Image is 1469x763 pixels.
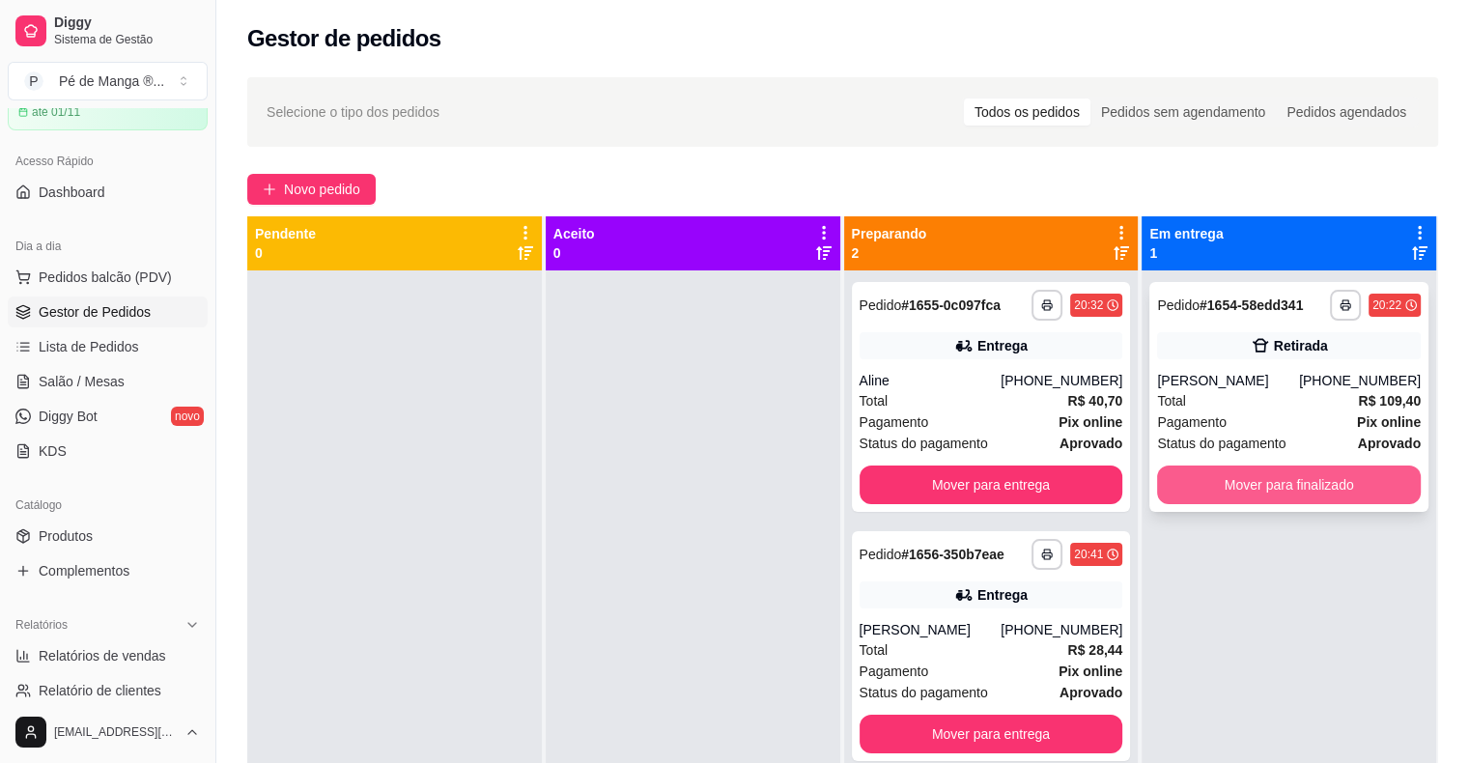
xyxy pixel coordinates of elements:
span: Status do pagamento [860,682,988,703]
a: Gestor de Pedidos [8,297,208,327]
span: plus [263,183,276,196]
span: Sistema de Gestão [54,32,200,47]
div: Entrega [977,336,1028,355]
p: 0 [553,243,595,263]
a: Relatório de clientes [8,675,208,706]
a: Diggy Botnovo [8,401,208,432]
strong: R$ 40,70 [1067,393,1122,409]
p: 0 [255,243,316,263]
strong: Pix online [1357,414,1421,430]
span: Pedido [860,297,902,313]
a: KDS [8,436,208,466]
button: Mover para entrega [860,466,1123,504]
a: Complementos [8,555,208,586]
div: Pé de Manga ® ... [59,71,164,91]
div: [PERSON_NAME] [1157,371,1299,390]
span: Pagamento [860,661,929,682]
div: [PHONE_NUMBER] [1299,371,1421,390]
strong: aprovado [1059,685,1122,700]
span: [EMAIL_ADDRESS][DOMAIN_NAME] [54,724,177,740]
strong: # 1654-58edd341 [1200,297,1303,313]
a: DiggySistema de Gestão [8,8,208,54]
div: Aline [860,371,1002,390]
div: Pedidos agendados [1276,99,1417,126]
div: Pedidos sem agendamento [1090,99,1276,126]
div: 20:22 [1372,297,1401,313]
span: Selecione o tipo dos pedidos [267,101,439,123]
strong: # 1655-0c097fca [901,297,1001,313]
p: Aceito [553,224,595,243]
div: Dia a dia [8,231,208,262]
button: Novo pedido [247,174,376,205]
button: Pedidos balcão (PDV) [8,262,208,293]
span: Relatórios [15,617,68,633]
div: 20:32 [1074,297,1103,313]
p: 2 [852,243,927,263]
p: 1 [1149,243,1223,263]
span: Status do pagamento [1157,433,1285,454]
div: Todos os pedidos [964,99,1090,126]
a: Lista de Pedidos [8,331,208,362]
a: Produtos [8,521,208,551]
strong: aprovado [1059,436,1122,451]
span: Diggy Bot [39,407,98,426]
span: Complementos [39,561,129,580]
a: Salão / Mesas [8,366,208,397]
span: Dashboard [39,183,105,202]
button: [EMAIL_ADDRESS][DOMAIN_NAME] [8,709,208,755]
span: Relatórios de vendas [39,646,166,665]
button: Mover para entrega [860,715,1123,753]
h2: Gestor de pedidos [247,23,441,54]
article: até 01/11 [32,104,80,120]
div: Retirada [1274,336,1328,355]
span: Produtos [39,526,93,546]
span: Total [860,390,889,411]
span: Status do pagamento [860,433,988,454]
p: Pendente [255,224,316,243]
div: 20:41 [1074,547,1103,562]
button: Select a team [8,62,208,100]
span: Novo pedido [284,179,360,200]
div: Catálogo [8,490,208,521]
div: Entrega [977,585,1028,605]
span: Salão / Mesas [39,372,125,391]
span: Total [1157,390,1186,411]
span: Diggy [54,14,200,32]
div: Acesso Rápido [8,146,208,177]
div: [PHONE_NUMBER] [1001,371,1122,390]
strong: Pix online [1059,414,1122,430]
span: Relatório de clientes [39,681,161,700]
strong: Pix online [1059,664,1122,679]
strong: R$ 109,40 [1358,393,1421,409]
span: Pedidos balcão (PDV) [39,268,172,287]
div: [PERSON_NAME] [860,620,1002,639]
a: Dashboard [8,177,208,208]
div: [PHONE_NUMBER] [1001,620,1122,639]
span: Gestor de Pedidos [39,302,151,322]
span: P [24,71,43,91]
p: Em entrega [1149,224,1223,243]
p: Preparando [852,224,927,243]
strong: # 1656-350b7eae [901,547,1004,562]
strong: aprovado [1358,436,1421,451]
span: Pagamento [1157,411,1227,433]
strong: R$ 28,44 [1067,642,1122,658]
button: Mover para finalizado [1157,466,1421,504]
span: Lista de Pedidos [39,337,139,356]
span: Pedido [860,547,902,562]
span: Pagamento [860,411,929,433]
span: Total [860,639,889,661]
span: Pedido [1157,297,1200,313]
span: KDS [39,441,67,461]
a: Relatórios de vendas [8,640,208,671]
